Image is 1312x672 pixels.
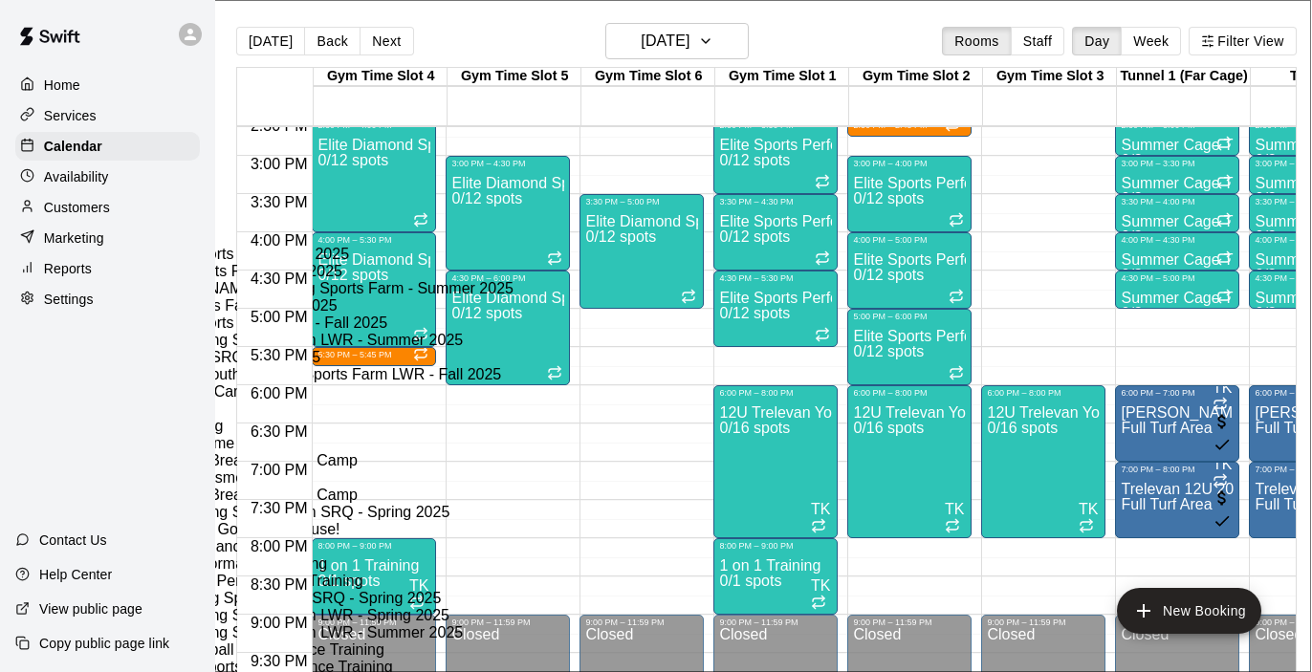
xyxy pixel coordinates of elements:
[1115,462,1239,538] div: 7:00 PM – 8:00 PM: Trelevan 12U 2025 Fall
[98,366,550,383] li: 12U Treleavan Youth Training Sports Farm LWR - Fall 2025
[246,423,313,440] span: 6:30 PM
[853,267,924,283] span: 0/12 spots filled
[451,190,522,206] span: 0/12 spots filled
[98,401,550,418] li: Summer Lifting
[641,28,689,54] h6: [DATE]
[987,388,1100,398] div: 6:00 PM – 8:00 PM
[1079,502,1098,517] span: Travis Koon
[98,487,550,504] li: ([DATE]) Spring Break Baseball Camp
[1117,68,1251,86] div: Tunnel 1 (Far Cage)
[451,159,564,168] div: 3:00 PM – 4:30 PM
[949,212,964,228] span: Recurring event
[98,521,550,538] li: The Sports Farm Golf Open House!
[1072,27,1122,55] button: Day
[853,159,966,168] div: 3:00 PM – 4:00 PM
[719,420,790,436] span: 0/16 spots filled
[579,194,704,309] div: 3:30 PM – 5:00 PM: Elite Diamond Sports Performance Training
[1121,27,1181,55] button: Week
[1213,419,1232,457] span: All customers have paid
[811,518,826,533] span: Recurring event
[1117,588,1261,634] button: add
[847,232,972,309] div: 4:00 PM – 5:00 PM: Elite Sports Performance Training
[246,309,313,325] span: 5:00 PM
[1213,379,1232,396] span: TK
[1121,152,1183,168] span: 0/3 spots filled
[317,152,388,168] span: 0/12 spots filled
[811,595,826,610] span: Recurring event
[1121,235,1234,245] div: 4:00 PM – 4:30 PM
[314,68,448,86] div: Gym Time Slot 4
[1121,267,1183,283] span: 0/3 spots filled
[1115,118,1239,156] div: 2:30 PM – 3:00 PM: Summer Cage Time
[98,349,550,366] li: 9U Sports Farm SRQ - Fall 2025
[98,504,550,521] li: 10U Youth Training Sports Farm SRQ - Spring 2025
[719,228,790,245] span: 0/12 spots filled
[987,618,1100,627] div: 9:00 PM – 11:59 PM
[1079,501,1098,517] span: TK
[811,578,830,594] div: Travis Koon
[1121,159,1234,168] div: 3:00 PM – 3:30 PM
[945,501,964,517] span: TK
[1121,273,1234,283] div: 4:30 PM – 5:00 PM
[1121,190,1183,206] span: 0/3 spots filled
[853,420,924,436] span: 0/16 spots filled
[1213,457,1232,472] div: Travis Koon
[1121,228,1183,245] span: 0/3 spots filled
[853,312,966,321] div: 5:00 PM – 6:00 PM
[1121,420,1212,436] span: Full Turf Area
[1216,289,1232,304] span: Recurring event
[983,68,1117,86] div: Gym Time Slot 3
[715,68,849,86] div: Gym Time Slot 1
[853,388,966,398] div: 6:00 PM – 8:00 PM
[44,198,110,217] p: Customers
[981,385,1105,538] div: 6:00 PM – 8:00 PM: 12U Trelevan Youth Training Sports Farm LWR - Fall 2025
[713,194,838,271] div: 3:30 PM – 4:30 PM: Elite Sports Performance Training
[44,106,97,125] p: Services
[853,343,924,359] span: 0/12 spots filled
[39,531,107,550] p: Contact Us
[719,197,832,206] div: 3:30 PM – 4:30 PM
[1079,518,1094,533] span: Recurring event
[949,365,964,380] span: Recurring event
[246,271,313,287] span: 4:30 PM
[1011,27,1065,55] button: Staff
[713,385,838,538] div: 6:00 PM – 8:00 PM: 12U Trelevan Youth Training Sports Farm LWR - Fall 2025
[1115,194,1239,232] div: 3:30 PM – 4:00 PM: Summer Cage Time
[719,618,832,627] div: 9:00 PM – 11:59 PM
[719,541,832,551] div: 8:00 PM – 9:00 PM
[719,388,832,398] div: 6:00 PM – 8:00 PM
[98,555,550,573] li: Elite Sports Performance Training
[1216,250,1232,266] span: Recurring event
[98,435,550,452] li: Summer Cage Time
[246,615,313,631] span: 9:00 PM
[719,152,790,168] span: 0/12 spots filled
[360,27,413,55] button: Next
[1213,473,1228,488] span: Recurring event
[585,197,698,206] div: 3:30 PM – 5:00 PM
[246,232,313,249] span: 4:00 PM
[811,502,830,517] span: Travis Koon
[1121,305,1183,321] span: 0/3 spots filled
[815,174,830,189] span: Recurring event
[39,599,142,618] p: View public page
[815,327,830,342] span: Recurring event
[681,289,696,304] span: Recurring event
[1213,380,1232,396] span: Travis Koon
[98,624,550,641] li: 12U Youth Training Sports Farm LWR - Summer 2025
[98,607,550,624] li: 11U Youth Training Sports Farm LWR - Spring 2025
[98,332,550,349] li: 10U Youth Training Sports Farm LWR - Summer 2025
[44,228,104,248] p: Marketing
[1213,495,1232,533] span: All customers have paid
[312,118,436,232] div: 2:30 PM – 4:00 PM: Elite Diamond Sports Performance Training
[1121,465,1234,474] div: 7:00 PM – 8:00 PM
[98,314,550,332] li: 14U Training Sports Farm LWR - Fall 2025
[713,271,838,347] div: 4:30 PM – 5:30 PM: Elite Sports Performance Training
[98,228,550,246] li: 1 on 1 Training
[246,156,313,172] span: 3:00 PM
[246,653,313,669] span: 9:30 PM
[98,297,550,314] li: 9U Team 2 Sports Farm - Fall 2025
[942,27,1011,55] button: Rooms
[98,590,550,607] li: 8U Youth Training Sports Farm SRQ - Spring 2025
[44,76,80,95] p: Home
